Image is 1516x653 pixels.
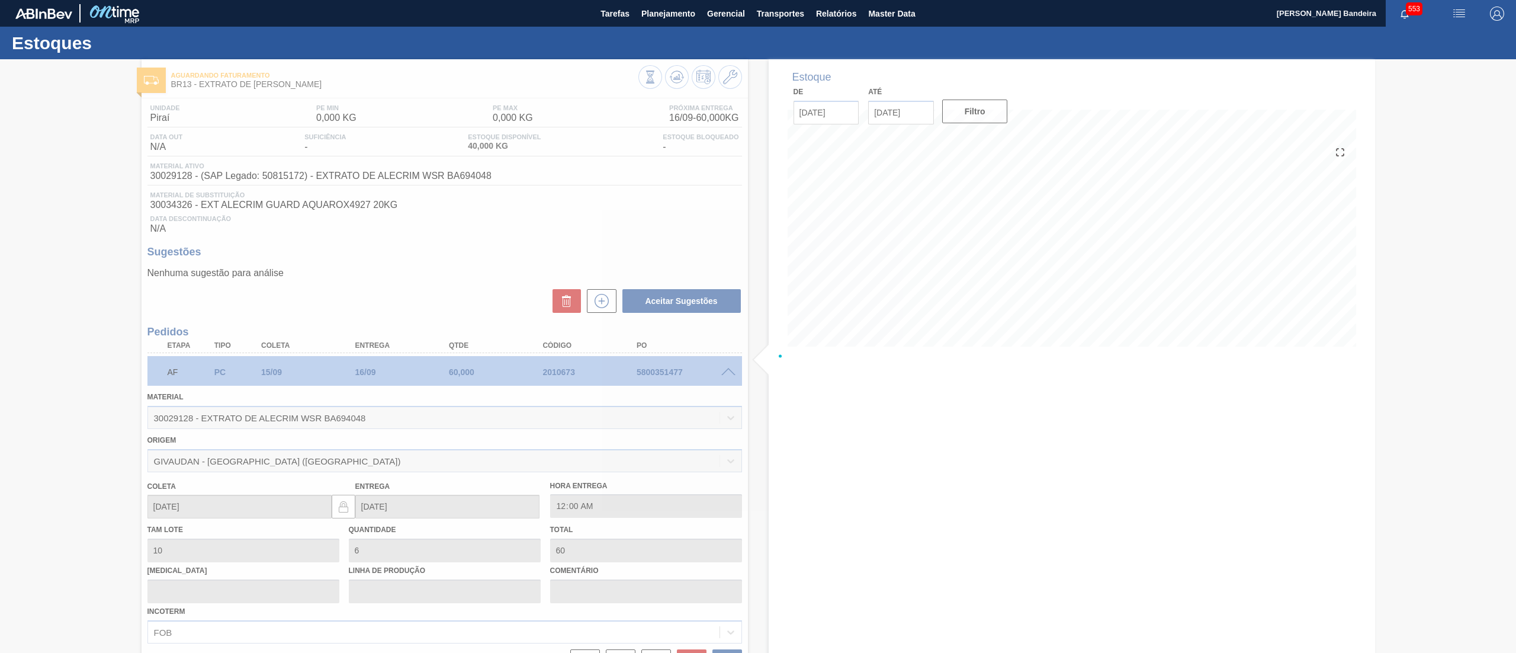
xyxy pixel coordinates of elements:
button: Notificações [1386,5,1424,22]
h1: Estoques [12,36,222,50]
span: Master Data [868,7,915,21]
img: Logout [1490,7,1504,21]
span: 553 [1406,2,1422,15]
span: Transportes [757,7,804,21]
span: Planejamento [641,7,695,21]
img: userActions [1452,7,1466,21]
span: Tarefas [600,7,629,21]
span: Relatórios [816,7,856,21]
img: TNhmsLtSVTkK8tSr43FrP2fwEKptu5GPRR3wAAAABJRU5ErkJggg== [15,8,72,19]
span: Gerencial [707,7,745,21]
